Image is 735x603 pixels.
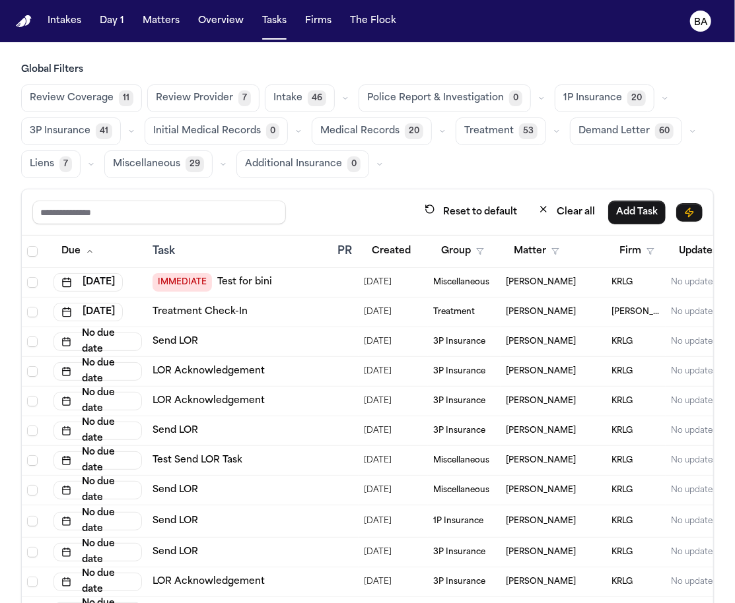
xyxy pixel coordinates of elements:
[145,117,288,145] button: Initial Medical Records0
[104,150,213,178] button: Miscellaneous29
[519,123,538,139] span: 53
[30,125,90,138] span: 3P Insurance
[16,15,32,28] img: Finch Logo
[193,9,249,33] button: Overview
[300,9,337,33] button: Firms
[345,9,402,33] button: The Flock
[257,9,292,33] button: Tasks
[21,63,714,77] h3: Global Filters
[147,84,260,112] button: Review Provider7
[627,90,646,106] span: 20
[21,84,142,112] button: Review Coverage11
[156,92,233,105] span: Review Provider
[113,158,180,171] span: Miscellaneous
[119,90,133,106] span: 11
[367,92,504,105] span: Police Report & Investigation
[563,92,622,105] span: 1P Insurance
[405,123,423,139] span: 20
[245,158,342,171] span: Additional Insurance
[186,156,204,172] span: 29
[153,125,261,138] span: Initial Medical Records
[21,117,121,145] button: 3P Insurance41
[16,15,32,28] a: Home
[555,84,654,112] button: 1P Insurance20
[308,90,326,106] span: 46
[676,203,703,222] button: Immediate Task
[238,90,251,106] span: 7
[42,9,87,33] button: Intakes
[236,150,369,178] button: Additional Insurance0
[320,125,400,138] span: Medical Records
[137,9,185,33] button: Matters
[265,84,335,112] button: Intake46
[96,123,112,139] span: 41
[266,123,279,139] span: 0
[30,158,54,171] span: Liens
[570,117,682,145] button: Demand Letter60
[273,92,302,105] span: Intake
[347,156,361,172] span: 0
[30,92,114,105] span: Review Coverage
[464,125,514,138] span: Treatment
[530,200,603,224] button: Clear all
[359,84,531,112] button: Police Report & Investigation0
[417,200,525,224] button: Reset to default
[578,125,650,138] span: Demand Letter
[59,156,72,172] span: 7
[312,117,432,145] button: Medical Records20
[21,150,81,178] button: Liens7
[94,9,129,33] button: Day 1
[456,117,546,145] button: Treatment53
[509,90,522,106] span: 0
[655,123,674,139] span: 60
[608,201,666,224] button: Add Task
